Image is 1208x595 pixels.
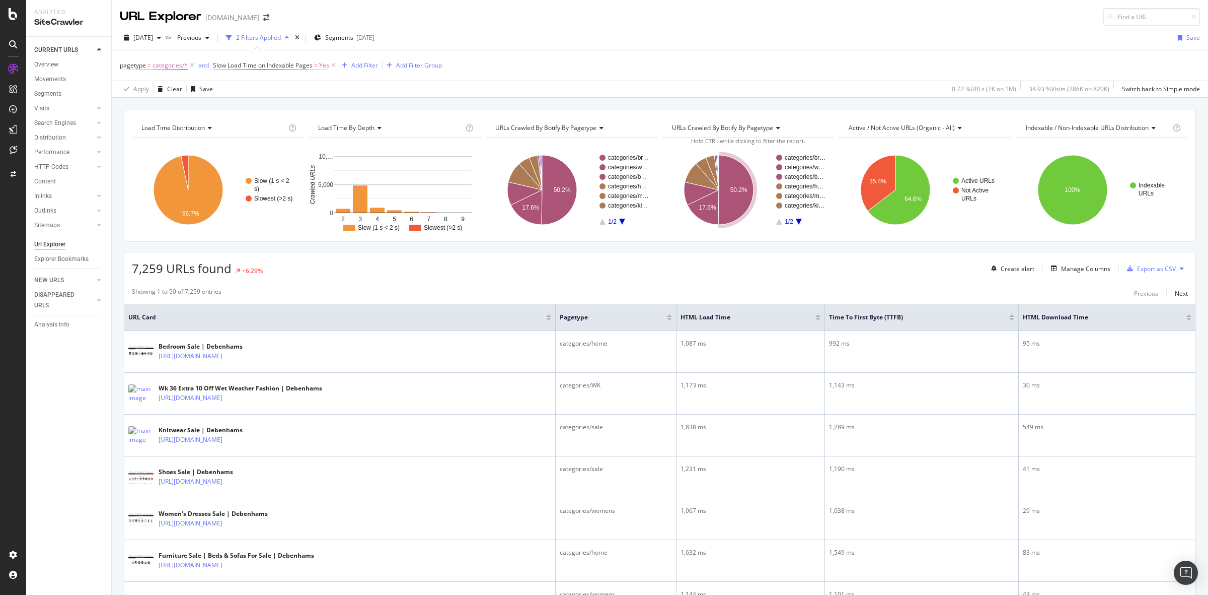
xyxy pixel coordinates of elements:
[358,224,400,231] text: Slow (1 s < 2 s)
[393,216,396,223] text: 5
[173,33,201,42] span: Previous
[159,426,266,435] div: Knitwear Sale | Debenhams
[486,146,657,234] div: A chart.
[159,342,266,351] div: Bedroom Sale | Debenhams
[849,123,955,132] span: Active / Not Active URLs (organic - all)
[34,254,89,265] div: Explorer Bookmarks
[34,254,104,265] a: Explorer Bookmarks
[785,164,824,171] text: categories/w…
[608,192,649,200] text: categories/m…
[198,60,209,70] button: and
[34,176,104,187] a: Content
[681,381,820,390] div: 1,173 ms
[560,339,672,348] div: categories/home
[1065,186,1080,193] text: 100%
[34,118,76,128] div: Search Engines
[495,123,596,132] span: URLs Crawled By Botify By pagetype
[213,61,313,70] span: Slow Load Time on Indexable Pages
[356,33,374,42] div: [DATE]
[222,30,293,46] button: 2 Filters Applied
[34,290,94,311] a: DISAPPEARED URLS
[147,61,151,70] span: =
[681,423,820,432] div: 1,838 ms
[681,548,820,557] div: 1,632 ms
[187,81,213,97] button: Save
[34,220,60,231] div: Sitemaps
[34,89,104,99] a: Segments
[672,123,773,132] span: URLs Crawled By Botify By pagetype
[198,61,209,70] div: and
[128,426,154,444] img: main image
[34,319,69,330] div: Analysis Info
[560,465,672,474] div: categories/sale
[493,120,648,136] h4: URLs Crawled By Botify By pagetype
[34,220,94,231] a: Sitemaps
[34,206,94,216] a: Outlinks
[132,287,221,299] div: Showing 1 to 50 of 7,259 entries
[829,339,1014,348] div: 992 ms
[34,275,94,286] a: NEW URLS
[254,177,289,184] text: Slow (1 s < 2
[325,33,353,42] span: Segments
[34,239,65,250] div: Url Explorer
[358,216,362,223] text: 3
[128,346,154,358] img: main image
[1023,423,1191,432] div: 549 ms
[34,45,94,55] a: CURRENT URLS
[34,290,85,311] div: DISAPPEARED URLS
[608,218,617,225] text: 1/2
[961,177,995,184] text: Active URLs
[1023,506,1191,515] div: 29 ms
[159,384,322,393] div: Wk 36 Extra 10 Off Wet Weather Fashion | Debenhams
[34,206,56,216] div: Outlinks
[128,513,154,525] img: main image
[1023,381,1191,390] div: 30 ms
[128,471,154,484] img: main image
[961,187,989,194] text: Not Active
[560,548,672,557] div: categories/home
[1016,146,1188,234] svg: A chart.
[1047,262,1110,275] button: Manage Columns
[829,548,1014,557] div: 1,549 ms
[34,59,104,70] a: Overview
[34,118,94,128] a: Search Engines
[132,146,304,234] svg: A chart.
[351,61,378,70] div: Add Filter
[681,313,800,322] span: HTML Load Time
[34,103,49,114] div: Visits
[681,506,820,515] div: 1,067 ms
[560,506,672,515] div: categories/womens
[309,146,480,234] svg: A chart.
[154,81,182,97] button: Clear
[159,560,222,570] a: [URL][DOMAIN_NAME]
[444,216,447,223] text: 8
[316,120,463,136] h4: Load Time Performance by Depth
[1001,265,1034,273] div: Create alert
[153,58,188,73] span: categories/*
[263,14,269,21] div: arrow-right-arrow-left
[1023,465,1191,474] div: 41 ms
[461,216,465,223] text: 9
[310,165,317,204] text: Crawled URLs
[159,518,222,528] a: [URL][DOMAIN_NAME]
[159,393,222,403] a: [URL][DOMAIN_NAME]
[730,186,747,193] text: 50.2%
[961,195,976,202] text: URLs
[310,30,379,46] button: Segments[DATE]
[132,260,232,277] span: 7,259 URLs found
[141,123,205,132] span: Load Time Distribution
[1174,561,1198,585] div: Open Intercom Messenger
[330,210,334,217] text: 0
[159,551,314,560] div: Furniture Sale | Beds & Sofas For Sale | Debenhams
[1023,548,1191,557] div: 83 ms
[560,381,672,390] div: categories/WK
[34,162,68,172] div: HTTP Codes
[34,191,52,202] div: Inlinks
[159,509,268,518] div: Women's Dresses Sale | Debenhams
[1134,287,1158,299] button: Previous
[829,381,1014,390] div: 1,143 ms
[133,85,149,93] div: Apply
[314,61,318,70] span: =
[691,137,805,145] span: Hold CTRL while clicking to filter the report.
